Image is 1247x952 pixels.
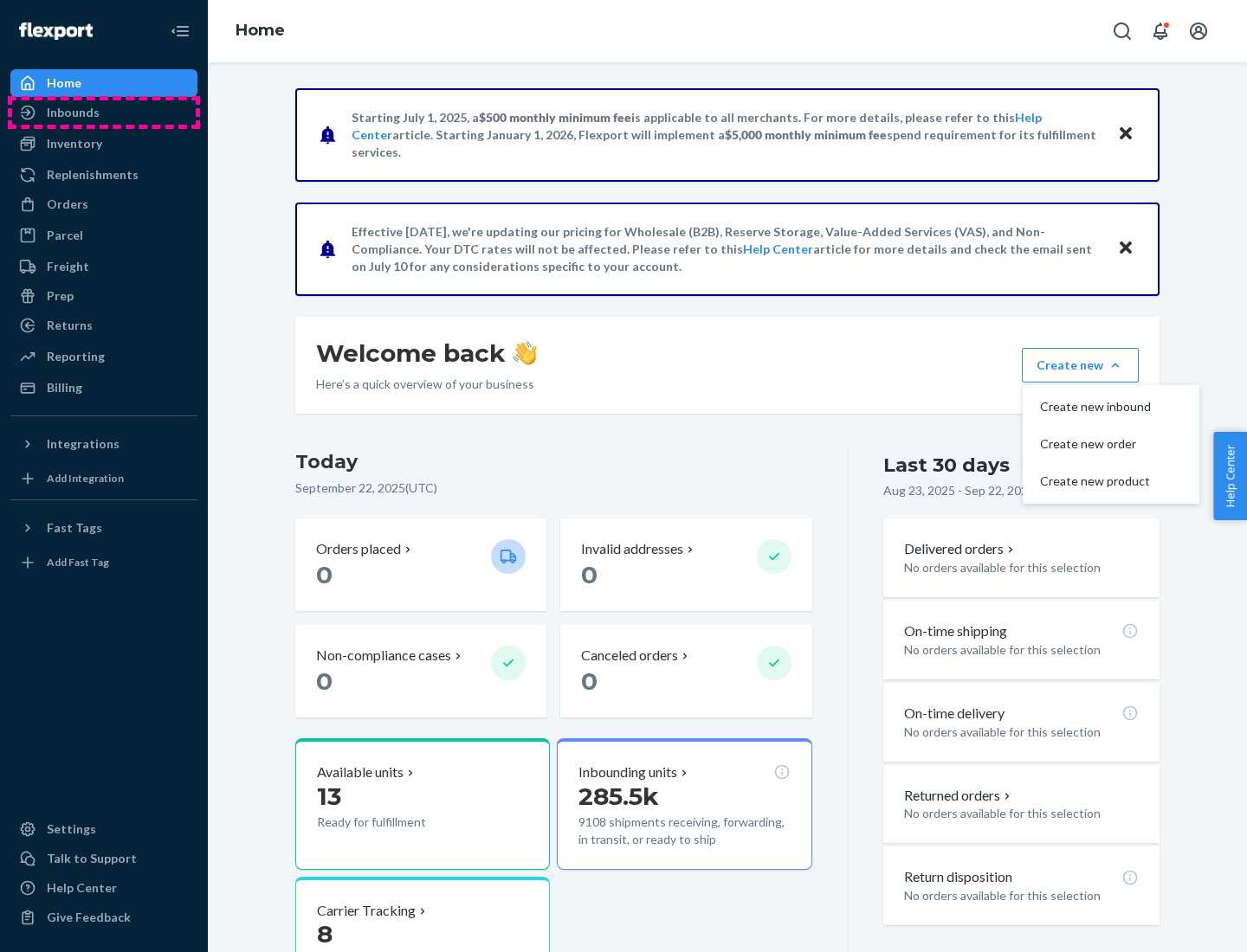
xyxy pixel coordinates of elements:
[47,471,124,486] div: Add Integration
[47,348,105,365] div: Reporting
[10,430,197,458] button: Integrations
[1040,475,1151,487] span: Create new product
[47,435,120,453] div: Integrations
[578,814,790,848] p: 9108 shipments receiving, forwarding, in transit, or ready to ship
[10,343,197,370] a: Reporting
[295,479,812,497] p: September 22, 2025 ( UTC )
[10,549,197,576] a: Add Fast Tag
[47,820,96,838] div: Settings
[316,376,537,393] p: Here’s a quick overview of your business
[743,241,813,256] a: Help Center
[904,559,1139,576] p: No orders available for this selection
[47,104,100,121] div: Inbounds
[10,130,197,158] a: Inventory
[47,850,137,867] div: Talk to Support
[47,287,74,305] div: Prep
[317,814,477,831] p: Ready for fulfillment
[1115,236,1137,261] button: Close
[904,887,1139,904] p: No orders available for this selection
[10,69,197,97] a: Home
[295,448,812,476] h3: Today
[581,560,598,589] span: 0
[317,782,341,811] span: 13
[10,312,197,339] a: Returns
[295,518,546,611] button: Orders placed 0
[47,258,89,275] div: Freight
[904,539,1018,559] button: Delivered orders
[1105,14,1140,48] button: Open Search Box
[352,223,1101,275] p: Effective [DATE], we're updating our pricing for Wholesale (B2B), Reserve Storage, Value-Added Se...
[578,762,677,782] p: Inbounding units
[222,6,299,56] ol: breadcrumbs
[883,482,1067,499] p: Aug 23, 2025 - Sep 22, 2025 ( UTC )
[317,901,416,921] p: Carrier Tracking
[47,74,81,92] div: Home
[1115,122,1137,147] button: Close
[10,282,197,310] a: Prep
[10,161,197,189] a: Replenishments
[295,625,546,717] button: Non-compliance cases 0
[1181,14,1216,48] button: Open account menu
[163,14,197,48] button: Close Navigation
[560,625,811,717] button: Canceled orders 0
[557,738,811,870] button: Inbounding units285.5k9108 shipments receiving, forwarding, in transit, or ready to ship
[295,738,550,870] button: Available units13Ready for fulfillment
[47,379,82,396] div: Billing
[581,666,598,696] span: 0
[725,127,887,142] span: $5,000 monthly minimum fee
[47,227,83,244] div: Parcel
[1026,426,1196,463] button: Create new order
[316,338,537,369] h1: Welcome back
[883,452,1010,479] div: Last 30 days
[513,341,537,365] img: hand-wave emoji
[904,867,1012,887] p: Return disposition
[581,539,683,559] p: Invalid addresses
[10,904,197,931] button: Give Feedback
[904,704,1005,724] p: On-time delivery
[578,782,659,811] span: 285.5k
[904,621,1007,641] p: On-time shipping
[47,135,102,152] div: Inventory
[1213,432,1247,520] button: Help Center
[904,724,1139,741] p: No orders available for this selection
[1026,389,1196,426] button: Create new inbound
[47,519,102,537] div: Fast Tags
[317,762,404,782] p: Available units
[10,190,197,218] a: Orders
[1040,438,1151,450] span: Create new order
[47,317,93,334] div: Returns
[317,919,333,949] span: 8
[1026,463,1196,500] button: Create new product
[316,560,333,589] span: 0
[904,786,1014,806] button: Returned orders
[904,641,1139,659] p: No orders available for this selection
[10,514,197,542] button: Fast Tags
[904,805,1139,822] p: No orders available for this selection
[1040,401,1151,413] span: Create new inbound
[581,646,678,666] p: Canceled orders
[47,166,139,183] div: Replenishments
[1022,348,1139,383] button: Create newCreate new inboundCreate new orderCreate new product
[47,879,117,897] div: Help Center
[19,23,93,40] img: Flexport logo
[10,874,197,902] a: Help Center
[10,374,197,402] a: Billing
[10,99,197,126] a: Inbounds
[10,815,197,843] a: Settings
[479,110,631,125] span: $500 monthly minimum fee
[10,845,197,872] a: Talk to Support
[352,109,1101,161] p: Starting July 1, 2025, a is applicable to all merchants. For more details, please refer to this a...
[316,666,333,696] span: 0
[47,555,109,569] div: Add Fast Tag
[47,909,131,926] div: Give Feedback
[10,222,197,249] a: Parcel
[316,646,451,666] p: Non-compliance cases
[10,465,197,492] a: Add Integration
[560,518,811,611] button: Invalid addresses 0
[316,539,401,559] p: Orders placed
[1143,14,1178,48] button: Open notifications
[47,196,88,213] div: Orders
